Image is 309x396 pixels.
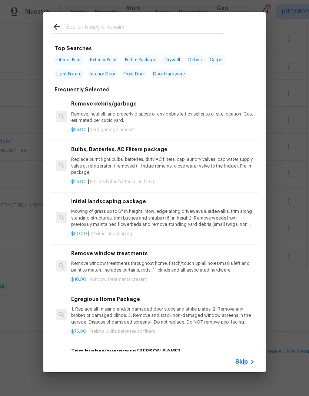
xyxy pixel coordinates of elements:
[71,111,255,124] p: Remove, haul off, and properly dispose of any debris left by seller to offsite location. Cost est...
[90,179,155,184] span: Prelims bulbs batteries ac filters
[235,358,248,366] span: Skip
[71,197,255,205] h6: Initial landscaping package
[90,329,155,334] span: Prelims bulbs batteries ac filters
[71,127,255,133] p: |
[71,156,255,175] p: Replace burnt light bulbs, batteries, dirty AC filters, cap laundry valves, cap water supply valv...
[71,329,86,334] span: $75.00
[71,179,87,184] span: $25.00
[54,69,84,79] span: Light Fixture
[121,69,147,79] span: Front Door
[54,55,84,65] span: Interior Paint
[71,295,255,303] h6: Egregious Home Package
[186,55,204,65] span: Debris
[87,69,117,79] span: Interior Door
[71,260,255,273] p: Remove window treatments throughout home. Patch/touch up all holes/marks left and paint to match....
[71,127,87,132] span: $55.00
[66,22,223,33] input: Search issues or repairs
[71,347,255,355] h6: Trim bushes/overgrown [PERSON_NAME]
[162,55,182,65] span: Drywall
[88,55,119,65] span: Exterior Paint
[71,306,255,325] p: 1. Replace all missing and/or damaged door stops and strike plates. 2. Remove any broken or damag...
[71,249,255,257] h6: Remove window treatments
[123,55,159,65] span: Prelim Package
[90,231,132,236] span: Prelims landscaping
[151,69,187,79] span: Door Hardware
[90,127,135,132] span: Yard garbage present
[54,85,110,94] h6: Frequently Selected
[71,100,255,108] h6: Remove debris/garbage
[71,231,87,236] span: $50.00
[71,328,255,335] p: |
[71,276,255,283] p: |
[71,277,86,282] span: $10.00
[71,145,255,153] h6: Bulbs, Batteries, AC Filters package
[71,231,255,237] p: |
[71,208,255,227] p: Mowing of grass up to 6" in height. Mow, edge along driveways & sidewalks, trim along standing st...
[90,277,147,282] span: Window treatments present
[71,179,255,185] p: |
[54,44,92,52] h6: Top Searches
[207,55,226,65] span: Carpet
